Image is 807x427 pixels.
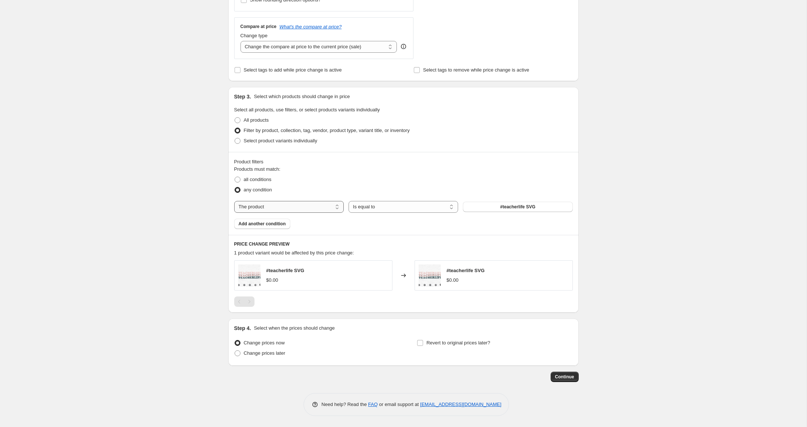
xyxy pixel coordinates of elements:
span: #teacherlife SVG [447,268,485,273]
span: #teacherlife SVG [266,268,304,273]
button: What's the compare at price? [280,24,342,29]
span: Revert to original prices later? [426,340,490,346]
span: any condition [244,187,272,192]
p: Select when the prices should change [254,324,335,332]
span: Add another condition [239,221,286,227]
div: $0.00 [266,277,278,284]
a: FAQ [368,402,378,407]
span: Select all products, use filters, or select products variants individually [234,107,380,112]
span: Continue [555,374,574,380]
span: all conditions [244,177,271,182]
div: help [400,43,407,50]
img: Image_b651cc8e-1f27-4530-8abb-44ab938eefb7_80x.jpg [419,264,441,287]
span: Select tags to add while price change is active [244,67,342,73]
a: [EMAIL_ADDRESS][DOMAIN_NAME] [420,402,501,407]
button: Add another condition [234,219,290,229]
span: Change type [240,33,268,38]
span: Change prices later [244,350,285,356]
span: All products [244,117,269,123]
nav: Pagination [234,296,254,307]
p: Select which products should change in price [254,93,350,100]
img: Image_b651cc8e-1f27-4530-8abb-44ab938eefb7_80x.jpg [238,264,260,287]
h2: Step 4. [234,324,251,332]
span: #teacherlife SVG [500,204,535,210]
span: Need help? Read the [322,402,368,407]
h2: Step 3. [234,93,251,100]
div: $0.00 [447,277,459,284]
span: Select tags to remove while price change is active [423,67,529,73]
button: Continue [551,372,579,382]
span: Select product variants individually [244,138,317,143]
button: #teacherlife SVG [463,202,572,212]
div: Product filters [234,158,573,166]
h3: Compare at price [240,24,277,29]
span: 1 product variant would be affected by this price change: [234,250,354,256]
h6: PRICE CHANGE PREVIEW [234,241,573,247]
span: Change prices now [244,340,285,346]
span: Products must match: [234,166,281,172]
span: or email support at [378,402,420,407]
span: Filter by product, collection, tag, vendor, product type, variant title, or inventory [244,128,410,133]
